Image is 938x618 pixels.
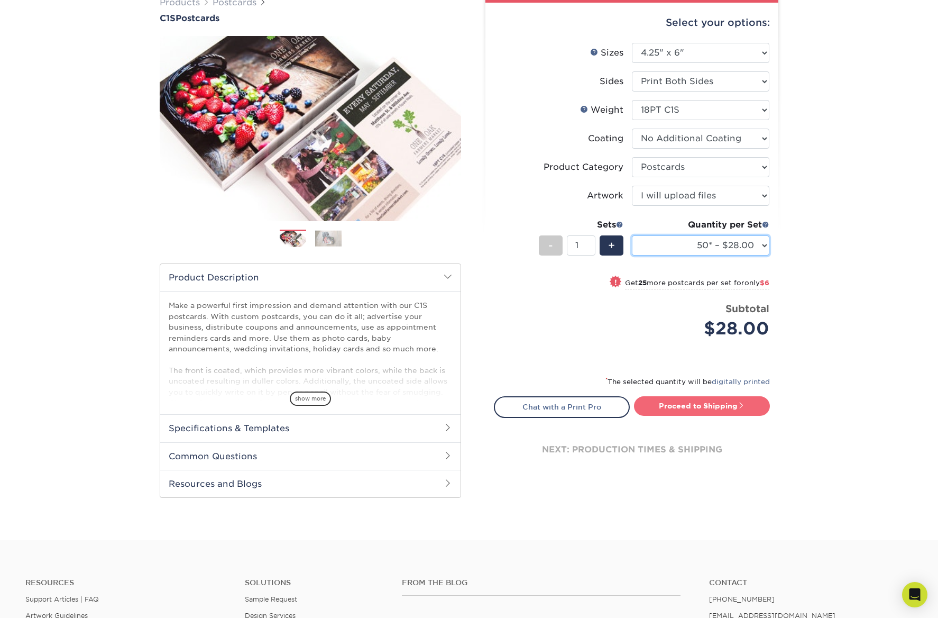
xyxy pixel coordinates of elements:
div: Sizes [590,47,623,59]
span: + [608,238,615,253]
div: Quantity per Set [632,219,769,231]
a: digitally printed [712,378,770,386]
span: - [548,238,553,253]
h4: From the Blog [402,578,680,587]
span: ! [614,277,617,288]
div: Weight [580,104,623,116]
div: next: production times & shipping [494,418,770,481]
span: $6 [760,279,769,287]
h4: Solutions [245,578,386,587]
a: [PHONE_NUMBER] [709,595,775,603]
a: Sample Request [245,595,297,603]
strong: 25 [638,279,647,287]
div: Coating [588,132,623,145]
span: only [744,279,769,287]
h2: Resources and Blogs [160,470,461,497]
a: C1SPostcards [160,13,461,23]
h2: Specifications & Templates [160,414,461,442]
div: Artwork [587,189,623,202]
h2: Common Questions [160,442,461,470]
div: Sides [600,75,623,88]
img: Postcards 02 [315,230,342,247]
strong: Subtotal [725,303,769,314]
h4: Resources [25,578,229,587]
a: Contact [709,578,913,587]
h1: Postcards [160,13,461,23]
div: Sets [539,219,623,231]
a: Proceed to Shipping [634,396,770,415]
div: $28.00 [640,316,769,341]
img: C1S 01 [160,24,461,233]
a: Chat with a Print Pro [494,396,630,417]
span: show more [290,392,331,406]
small: The selected quantity will be [605,378,770,386]
h2: Product Description [160,264,461,291]
div: Product Category [544,161,623,174]
img: Postcards 01 [280,230,306,249]
div: Select your options: [494,3,770,43]
span: C1S [160,13,176,23]
small: Get more postcards per set for [625,279,769,289]
iframe: Google Customer Reviews [3,586,90,614]
p: Make a powerful first impression and demand attention with our C1S postcards. With custom postcar... [169,300,452,451]
div: Open Intercom Messenger [902,582,927,607]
